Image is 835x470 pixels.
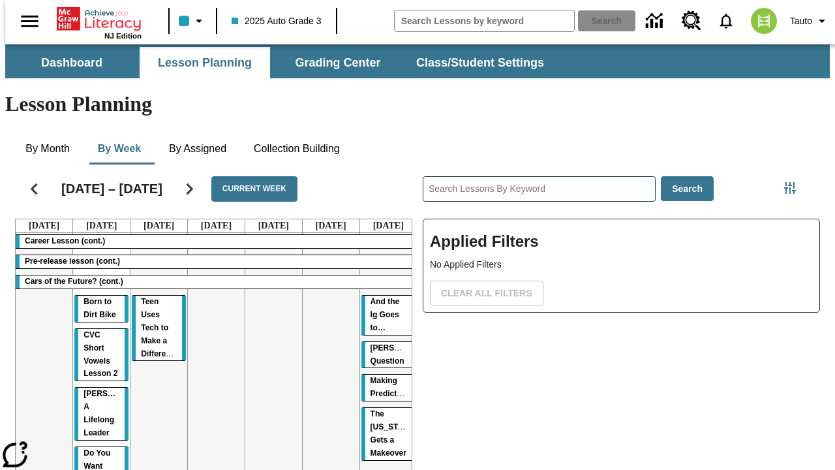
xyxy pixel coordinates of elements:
[371,219,406,232] a: September 21, 2025
[10,2,49,40] button: Open side menu
[395,10,574,31] input: search field
[371,297,400,332] span: And the Ig Goes to…
[361,375,416,401] div: Making Predictions
[5,44,830,78] div: SubNavbar
[141,297,179,358] span: Teen Uses Tech to Make a Difference
[26,219,62,232] a: September 15, 2025
[174,9,212,33] button: Class color is light blue. Change class color
[751,8,777,34] img: avatar image
[83,219,119,232] a: September 16, 2025
[25,277,123,286] span: Cars of the Future? (cont.)
[18,172,51,206] button: Previous
[371,343,436,366] span: Joplin's Question
[25,257,120,266] span: Pre-release lesson (cont.)
[83,389,152,437] span: Dianne Feinstein: A Lifelong Leader
[273,47,403,78] button: Grading Center
[159,133,237,164] button: By Assigned
[361,408,416,460] div: The Missouri Gets a Makeover
[777,175,803,201] button: Filters Side menu
[83,297,115,319] span: Born to Dirt Bike
[406,47,554,78] button: Class/Student Settings
[661,176,714,202] button: Search
[361,296,416,335] div: And the Ig Goes to…
[423,219,820,313] div: Applied Filters
[743,4,785,38] button: Select a new avatar
[16,255,417,268] div: Pre-release lesson (cont.)
[83,330,117,379] span: CVC Short Vowels Lesson 2
[785,9,835,33] button: Profile/Settings
[313,219,349,232] a: September 20, 2025
[361,342,416,368] div: Joplin's Question
[211,176,297,202] button: Current Week
[74,388,129,440] div: Dianne Feinstein: A Lifelong Leader
[5,47,556,78] div: SubNavbar
[790,14,812,28] span: Tauto
[104,32,142,40] span: NJ Edition
[57,6,142,32] a: Home
[638,3,674,39] a: Data Center
[7,47,137,78] button: Dashboard
[423,177,655,201] input: Search Lessons By Keyword
[243,133,350,164] button: Collection Building
[132,296,186,361] div: Teen Uses Tech to Make a Difference
[15,133,80,164] button: By Month
[16,275,417,289] div: Cars of the Future? (cont.)
[74,296,129,322] div: Born to Dirt Bike
[198,219,234,232] a: September 18, 2025
[16,235,417,248] div: Career Lesson (cont.)
[140,47,270,78] button: Lesson Planning
[74,329,129,381] div: CVC Short Vowels Lesson 2
[371,409,416,458] span: The Missouri Gets a Makeover
[430,258,813,272] p: No Applied Filters
[5,92,830,116] h1: Lesson Planning
[674,3,709,39] a: Resource Center, Will open in new tab
[173,172,206,206] button: Next
[232,14,322,28] span: 2025 Auto Grade 3
[57,5,142,40] div: Home
[87,133,152,164] button: By Week
[141,219,177,232] a: September 17, 2025
[709,4,743,38] a: Notifications
[256,219,292,232] a: September 19, 2025
[25,236,105,245] span: Career Lesson (cont.)
[430,226,813,258] h2: Applied Filters
[371,376,413,398] span: Making Predictions
[61,181,162,196] h2: [DATE] – [DATE]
